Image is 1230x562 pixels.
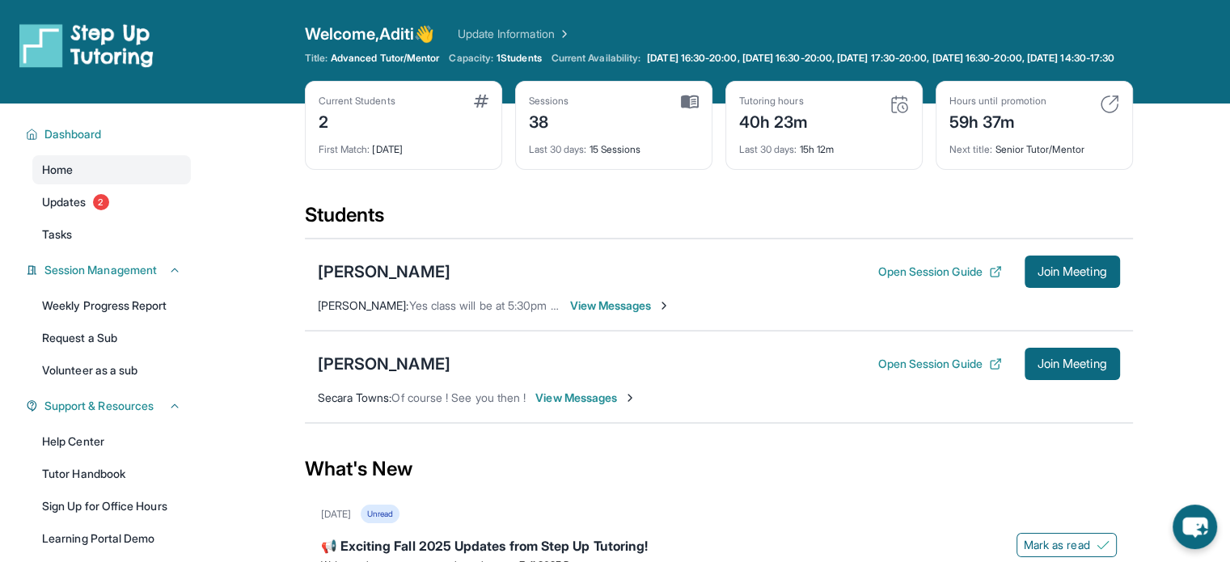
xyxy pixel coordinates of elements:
[318,391,392,404] span: Secara Towns :
[321,508,351,521] div: [DATE]
[1025,256,1120,288] button: Join Meeting
[32,356,191,385] a: Volunteer as a sub
[949,133,1119,156] div: Senior Tutor/Mentor
[570,298,671,314] span: View Messages
[877,356,1001,372] button: Open Session Guide
[391,391,526,404] span: Of course ! See you then !
[318,298,409,312] span: [PERSON_NAME] :
[647,52,1114,65] span: [DATE] 16:30-20:00, [DATE] 16:30-20:00, [DATE] 17:30-20:00, [DATE] 16:30-20:00, [DATE] 14:30-17:30
[681,95,699,109] img: card
[1038,267,1107,277] span: Join Meeting
[449,52,493,65] span: Capacity:
[44,262,157,278] span: Session Management
[321,536,1117,559] div: 📢 Exciting Fall 2025 Updates from Step Up Tutoring!
[32,291,191,320] a: Weekly Progress Report
[535,390,636,406] span: View Messages
[529,95,569,108] div: Sessions
[319,133,488,156] div: [DATE]
[529,143,587,155] span: Last 30 days :
[93,194,109,210] span: 2
[32,188,191,217] a: Updates2
[529,133,699,156] div: 15 Sessions
[949,95,1046,108] div: Hours until promotion
[38,126,181,142] button: Dashboard
[42,226,72,243] span: Tasks
[32,459,191,488] a: Tutor Handbook
[305,23,435,45] span: Welcome, Aditi 👋
[739,143,797,155] span: Last 30 days :
[474,95,488,108] img: card
[644,52,1118,65] a: [DATE] 16:30-20:00, [DATE] 16:30-20:00, [DATE] 17:30-20:00, [DATE] 16:30-20:00, [DATE] 14:30-17:30
[1097,539,1110,551] img: Mark as read
[42,194,87,210] span: Updates
[529,108,569,133] div: 38
[318,260,450,283] div: [PERSON_NAME]
[657,299,670,312] img: Chevron-Right
[949,108,1046,133] div: 59h 37m
[1024,537,1090,553] span: Mark as read
[877,264,1001,280] button: Open Session Guide
[32,220,191,249] a: Tasks
[38,262,181,278] button: Session Management
[32,155,191,184] a: Home
[42,162,73,178] span: Home
[319,143,370,155] span: First Match :
[555,26,571,42] img: Chevron Right
[1017,533,1117,557] button: Mark as read
[32,427,191,456] a: Help Center
[739,95,809,108] div: Tutoring hours
[1173,505,1217,549] button: chat-button
[32,323,191,353] a: Request a Sub
[331,52,439,65] span: Advanced Tutor/Mentor
[552,52,640,65] span: Current Availability:
[739,108,809,133] div: 40h 23m
[1038,359,1107,369] span: Join Meeting
[623,391,636,404] img: Chevron-Right
[44,398,154,414] span: Support & Resources
[319,108,395,133] div: 2
[32,492,191,521] a: Sign Up for Office Hours
[739,133,909,156] div: 15h 12m
[32,524,191,553] a: Learning Portal Demo
[38,398,181,414] button: Support & Resources
[1025,348,1120,380] button: Join Meeting
[305,433,1133,505] div: What's New
[409,298,585,312] span: Yes class will be at 5:30pm [DATE]
[949,143,993,155] span: Next title :
[1100,95,1119,114] img: card
[318,353,450,375] div: [PERSON_NAME]
[319,95,395,108] div: Current Students
[890,95,909,114] img: card
[44,126,102,142] span: Dashboard
[305,202,1133,238] div: Students
[305,52,328,65] span: Title:
[361,505,399,523] div: Unread
[19,23,154,68] img: logo
[458,26,571,42] a: Update Information
[497,52,542,65] span: 1 Students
